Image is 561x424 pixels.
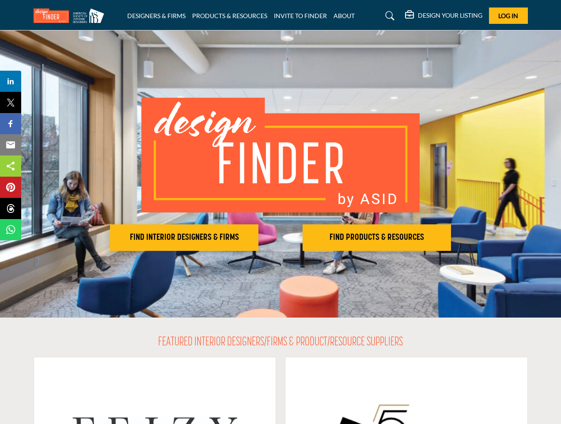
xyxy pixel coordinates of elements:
img: Site Logo [34,8,109,23]
h5: DESIGN YOUR LISTING [418,11,482,19]
a: DESIGNERS & FIRMS [127,12,186,19]
img: image [141,98,420,212]
a: Search [377,9,400,23]
button: FIND PRODUCTS & RESOURCES [303,224,451,251]
a: PRODUCTS & RESOURCES [192,12,267,19]
a: INVITE TO FINDER [274,12,327,19]
h2: FEATURED INTERIOR DESIGNERS/FIRMS & PRODUCT/RESOURCE SUPPLIERS [158,335,403,350]
button: Log In [489,8,528,24]
div: DESIGN YOUR LISTING [405,11,482,21]
button: FIND INTERIOR DESIGNERS & FIRMS [110,224,258,251]
h2: FIND INTERIOR DESIGNERS & FIRMS [113,232,256,243]
span: Log In [498,12,518,19]
a: ABOUT [334,12,355,19]
h2: FIND PRODUCTS & RESOURCES [305,232,448,243]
